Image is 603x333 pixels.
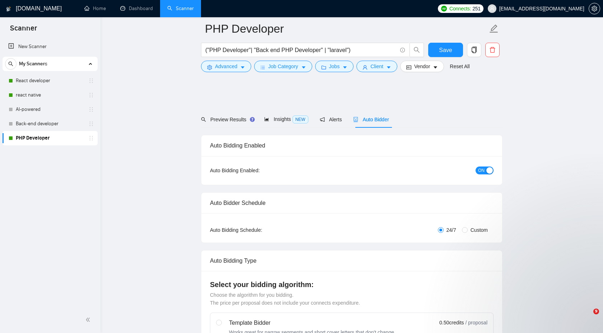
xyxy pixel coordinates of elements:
[478,166,485,174] span: ON
[16,102,84,117] a: AI-powered
[356,61,397,72] button: userClientcaret-down
[386,65,391,70] span: caret-down
[410,47,424,53] span: search
[84,5,106,11] a: homeHome
[254,61,312,72] button: barsJob Categorycaret-down
[210,166,304,174] div: Auto Bidding Enabled:
[342,65,347,70] span: caret-down
[593,309,599,314] span: 9
[315,61,354,72] button: folderJobscaret-down
[467,43,481,57] button: copy
[589,6,600,11] a: setting
[88,92,94,98] span: holder
[4,23,43,38] span: Scanner
[205,20,488,38] input: Scanner name...
[329,62,340,70] span: Jobs
[201,117,253,122] span: Preview Results
[3,39,98,54] li: New Scanner
[293,116,308,123] span: NEW
[406,65,411,70] span: idcard
[260,65,265,70] span: bars
[472,5,480,13] span: 251
[301,65,306,70] span: caret-down
[210,135,494,156] div: Auto Bidding Enabled
[433,65,438,70] span: caret-down
[268,62,298,70] span: Job Category
[468,226,491,234] span: Custom
[88,78,94,84] span: holder
[88,107,94,112] span: holder
[320,117,342,122] span: Alerts
[400,61,444,72] button: idcardVendorcaret-down
[353,117,389,122] span: Auto Bidder
[205,46,397,55] input: Search Freelance Jobs...
[207,65,212,70] span: setting
[167,5,194,11] a: searchScanner
[370,62,383,70] span: Client
[439,319,464,327] span: 0.50 credits
[264,116,308,122] span: Insights
[444,226,459,234] span: 24/7
[16,117,84,131] a: Back-end developer
[321,65,326,70] span: folder
[579,309,596,326] iframe: Intercom live chat
[249,116,256,123] div: Tooltip anchor
[264,117,269,122] span: area-chart
[353,117,358,122] span: robot
[19,57,47,71] span: My Scanners
[400,48,405,52] span: info-circle
[85,316,93,323] span: double-left
[466,319,487,326] span: / proposal
[240,65,245,70] span: caret-down
[210,193,494,213] div: Auto Bidder Schedule
[467,47,481,53] span: copy
[485,43,500,57] button: delete
[120,5,153,11] a: dashboardDashboard
[210,280,494,290] h4: Select your bidding algorithm:
[215,62,237,70] span: Advanced
[210,226,304,234] div: Auto Bidding Schedule:
[441,6,447,11] img: upwork-logo.png
[410,43,424,57] button: search
[3,57,98,145] li: My Scanners
[486,47,499,53] span: delete
[589,3,600,14] button: setting
[201,61,251,72] button: settingAdvancedcaret-down
[428,43,463,57] button: Save
[489,24,499,33] span: edit
[5,61,16,66] span: search
[16,88,84,102] a: react native
[8,39,92,54] a: New Scanner
[88,121,94,127] span: holder
[589,6,600,11] span: setting
[210,250,494,271] div: Auto Bidding Type
[414,62,430,70] span: Vendor
[490,6,495,11] span: user
[210,292,360,306] span: Choose the algorithm for you bidding. The price per proposal does not include your connects expen...
[439,46,452,55] span: Save
[449,5,471,13] span: Connects:
[5,58,17,70] button: search
[229,319,396,327] div: Template Bidder
[450,62,469,70] a: Reset All
[201,117,206,122] span: search
[88,135,94,141] span: holder
[16,74,84,88] a: React developer
[320,117,325,122] span: notification
[363,65,368,70] span: user
[16,131,84,145] a: PHP Developer
[6,3,11,15] img: logo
